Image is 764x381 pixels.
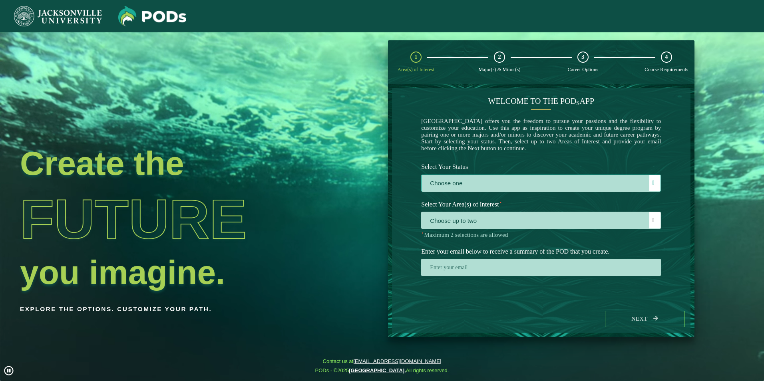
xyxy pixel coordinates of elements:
[398,67,434,72] span: Area(s) of Interest
[645,67,688,72] span: Course Requirements
[665,53,668,61] span: 4
[415,160,667,175] label: Select Your Status
[567,67,598,72] span: Career Options
[414,53,418,61] span: 1
[315,358,449,365] span: Contact us at
[20,303,324,315] p: Explore the options. Customize your path.
[349,367,406,373] a: [GEOGRAPHIC_DATA].
[315,367,449,374] span: PODs - ©2025 All rights reserved.
[576,100,579,106] sub: s
[499,200,502,205] sup: ⋆
[118,6,186,26] img: Jacksonville University logo
[421,118,661,152] p: [GEOGRAPHIC_DATA] offers you the freedom to pursue your passions and the flexibility to customize...
[422,212,661,229] span: Choose up to two
[421,231,661,239] p: Maximum 2 selections are allowed
[581,53,585,61] span: 3
[20,147,324,180] h2: Create the
[422,175,661,192] label: Choose one
[421,96,661,106] h4: Welcome to the POD app
[421,230,424,235] sup: ⋆
[421,259,661,276] input: Enter your email
[353,358,441,364] a: [EMAIL_ADDRESS][DOMAIN_NAME]
[478,67,520,72] span: Major(s) & Minor(s)
[14,6,102,26] img: Jacksonville University logo
[415,244,667,259] label: Enter your email below to receive a summary of the POD that you create.
[20,256,324,289] h2: you imagine.
[498,53,501,61] span: 2
[605,311,685,327] button: Next
[20,183,324,256] h1: Future
[415,197,667,212] label: Select Your Area(s) of Interest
